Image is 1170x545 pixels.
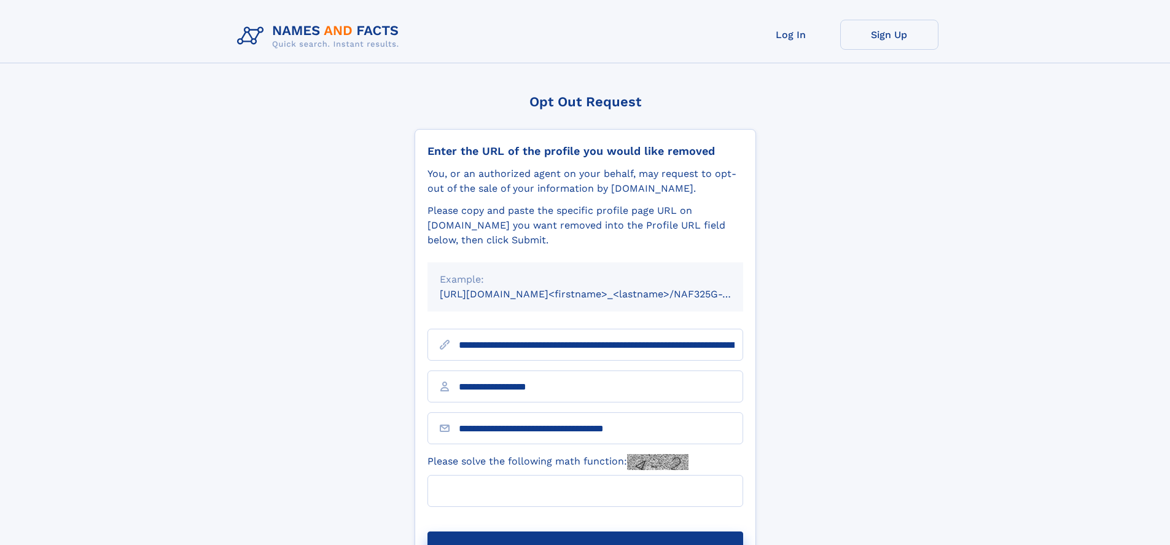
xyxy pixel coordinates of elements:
[427,203,743,248] div: Please copy and paste the specific profile page URL on [DOMAIN_NAME] you want removed into the Pr...
[232,20,409,53] img: Logo Names and Facts
[427,144,743,158] div: Enter the URL of the profile you would like removed
[427,167,743,196] div: You, or an authorized agent on your behalf, may request to opt-out of the sale of your informatio...
[840,20,938,50] a: Sign Up
[427,454,688,470] label: Please solve the following math function:
[440,288,766,300] small: [URL][DOMAIN_NAME]<firstname>_<lastname>/NAF325G-xxxxxxxx
[742,20,840,50] a: Log In
[415,94,756,109] div: Opt Out Request
[440,272,731,287] div: Example:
